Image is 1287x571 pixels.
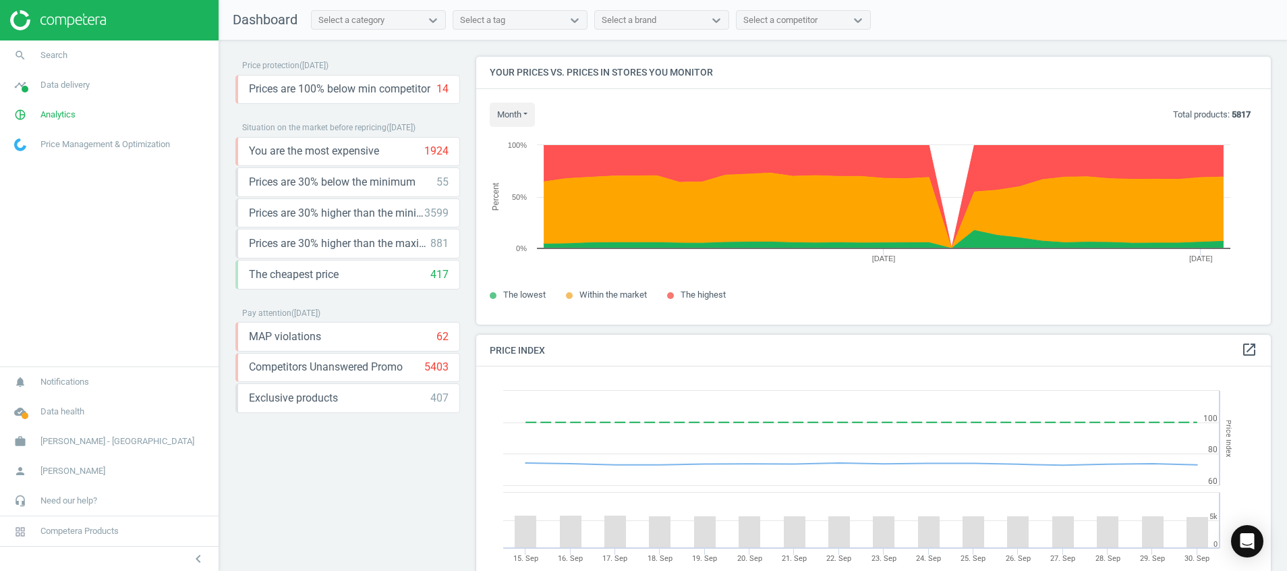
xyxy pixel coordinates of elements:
[1006,554,1031,563] tspan: 26. Sep
[1224,420,1233,457] tspan: Price Index
[40,138,170,151] span: Price Management & Optimization
[1173,109,1251,121] p: Total products:
[424,360,449,375] div: 5403
[40,49,67,61] span: Search
[190,551,206,567] i: chevron_left
[1241,342,1257,359] a: open_in_new
[249,175,416,190] span: Prices are 30% below the minimum
[7,399,33,425] i: cloud_done
[249,360,403,375] span: Competitors Unanswered Promo
[249,391,338,406] span: Exclusive products
[1140,554,1165,563] tspan: 29. Sep
[436,329,449,344] div: 62
[7,43,33,68] i: search
[242,123,387,132] span: Situation on the market before repricing
[1213,540,1218,549] text: 0
[476,57,1271,88] h4: Your prices vs. prices in stores you monitor
[602,554,627,563] tspan: 17. Sep
[181,550,215,568] button: chevron_left
[961,554,985,563] tspan: 25. Sep
[249,82,430,97] span: Prices are 100% below min competitor
[430,267,449,282] div: 417
[692,554,717,563] tspan: 19. Sep
[681,290,726,300] span: The highest
[242,61,299,70] span: Price protection
[476,335,1271,366] h4: Price Index
[7,369,33,395] i: notifications
[40,525,119,537] span: Competera Products
[558,554,583,563] tspan: 16. Sep
[503,290,546,300] span: The lowest
[7,72,33,98] i: timeline
[872,254,896,263] tspan: [DATE]
[40,495,97,507] span: Need our help?
[579,290,647,300] span: Within the market
[1209,512,1218,521] text: 5k
[233,11,297,28] span: Dashboard
[242,308,291,318] span: Pay attention
[430,236,449,251] div: 881
[602,14,656,26] div: Select a brand
[249,206,424,221] span: Prices are 30% higher than the minimum
[782,554,807,563] tspan: 21. Sep
[743,14,818,26] div: Select a competitor
[436,175,449,190] div: 55
[249,329,321,344] span: MAP violations
[40,109,76,121] span: Analytics
[291,308,320,318] span: ( [DATE] )
[249,236,430,251] span: Prices are 30% higher than the maximal
[14,138,26,151] img: wGWNvw8QSZomAAAAABJRU5ErkJggg==
[40,435,194,447] span: [PERSON_NAME] - [GEOGRAPHIC_DATA]
[1095,554,1120,563] tspan: 28. Sep
[7,102,33,128] i: pie_chart_outlined
[460,14,505,26] div: Select a tag
[7,488,33,514] i: headset_mic
[40,406,84,418] span: Data health
[513,554,538,563] tspan: 15. Sep
[490,103,535,127] button: month
[7,429,33,454] i: work
[1241,342,1257,358] i: open_in_new
[436,82,449,97] div: 14
[424,206,449,221] div: 3599
[1050,554,1075,563] tspan: 27. Sep
[1232,109,1251,119] b: 5817
[40,465,105,477] span: [PERSON_NAME]
[424,144,449,159] div: 1924
[249,144,379,159] span: You are the most expensive
[1203,414,1218,423] text: 100
[387,123,416,132] span: ( [DATE] )
[40,79,90,91] span: Data delivery
[430,391,449,406] div: 407
[10,10,106,30] img: ajHJNr6hYgQAAAAASUVORK5CYII=
[1189,254,1213,263] tspan: [DATE]
[871,554,896,563] tspan: 23. Sep
[318,14,384,26] div: Select a category
[40,376,89,388] span: Notifications
[299,61,328,70] span: ( [DATE] )
[1231,525,1263,558] div: Open Intercom Messenger
[737,554,762,563] tspan: 20. Sep
[1184,554,1209,563] tspan: 30. Sep
[491,182,500,211] tspan: Percent
[1208,445,1218,454] text: 80
[512,193,527,201] text: 50%
[516,244,527,252] text: 0%
[7,458,33,484] i: person
[249,267,339,282] span: The cheapest price
[648,554,673,563] tspan: 18. Sep
[916,554,941,563] tspan: 24. Sep
[1208,477,1218,486] text: 60
[826,554,851,563] tspan: 22. Sep
[508,141,527,149] text: 100%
